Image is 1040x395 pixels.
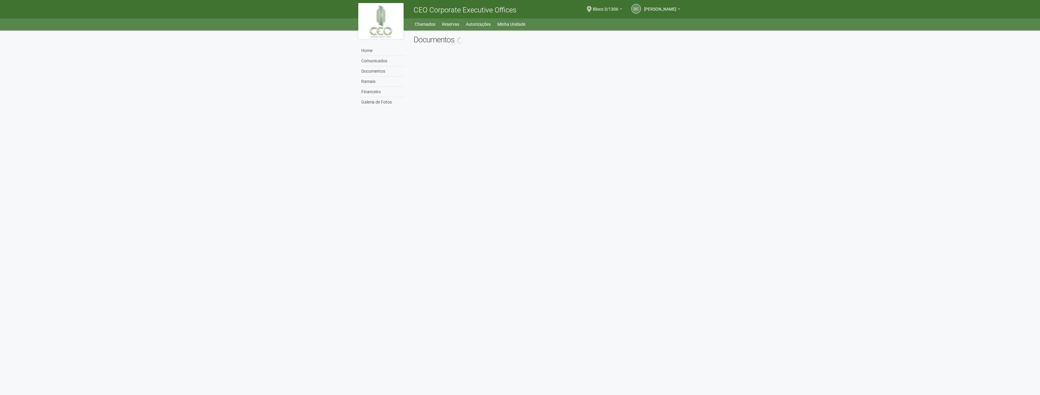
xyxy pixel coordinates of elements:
a: Bloco 3/1306 [593,8,622,12]
img: logo.jpg [358,3,404,39]
span: Bloco 3/1306 [593,1,618,12]
img: spinner.png [457,38,463,44]
a: DC [631,4,641,14]
a: Home [360,46,405,56]
a: Financeiro [360,87,405,97]
a: Chamados [415,20,435,28]
span: DIOGO COUTINHO CASTRO [644,1,676,12]
a: Minha Unidade [497,20,525,28]
a: Documentos [360,66,405,77]
a: Reservas [442,20,459,28]
a: [PERSON_NAME] [644,8,680,12]
span: CEO Corporate Executive Offices [414,6,516,14]
a: Galeria de Fotos [360,97,405,107]
a: Comunicados [360,56,405,66]
h2: Documentos [414,35,682,44]
a: Autorizações [466,20,491,28]
a: Ramais [360,77,405,87]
